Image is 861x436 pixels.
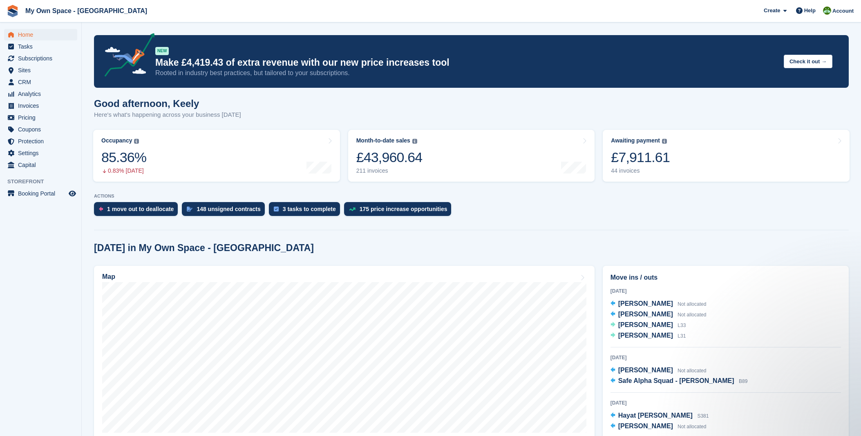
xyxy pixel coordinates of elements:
span: Pricing [18,112,67,123]
img: icon-info-grey-7440780725fd019a000dd9b08b2336e03edf1995a4989e88bcd33f0948082b44.svg [412,139,417,144]
img: price_increase_opportunities-93ffe204e8149a01c8c9dc8f82e8f89637d9d84a8eef4429ea346261dce0b2c0.svg [349,207,356,211]
button: Check it out → [784,55,832,68]
a: menu [4,188,77,199]
p: ACTIONS [94,194,849,199]
a: [PERSON_NAME] L33 [611,320,686,331]
span: Safe Alpha Squad - [PERSON_NAME] [618,377,734,384]
span: Booking Portal [18,188,67,199]
span: Storefront [7,178,81,186]
span: Capital [18,159,67,171]
span: Sites [18,65,67,76]
div: 85.36% [101,149,146,166]
img: price-adjustments-announcement-icon-8257ccfd72463d97f412b2fc003d46551f7dbcb40ab6d574587a9cd5c0d94... [98,33,155,80]
span: [PERSON_NAME] [618,311,673,318]
div: 44 invoices [611,167,670,174]
a: [PERSON_NAME] Not allocated [611,299,707,309]
div: [DATE] [611,399,841,407]
span: [PERSON_NAME] [618,423,673,429]
div: NEW [155,47,169,55]
a: menu [4,65,77,76]
span: [PERSON_NAME] [618,332,673,339]
a: Preview store [67,189,77,198]
span: Not allocated [678,301,706,307]
span: Analytics [18,88,67,100]
a: menu [4,136,77,147]
p: Rooted in industry best practices, but tailored to your subscriptions. [155,69,777,78]
a: menu [4,100,77,111]
div: 211 invoices [356,167,423,174]
div: 3 tasks to complete [283,206,336,212]
a: Occupancy 85.36% 0.83% [DATE] [93,130,340,182]
span: Not allocated [678,424,706,429]
a: Hayat [PERSON_NAME] S381 [611,411,709,421]
span: [PERSON_NAME] [618,300,673,307]
span: [PERSON_NAME] [618,367,673,374]
span: Not allocated [678,312,706,318]
a: [PERSON_NAME] Not allocated [611,421,707,432]
div: 0.83% [DATE] [101,167,146,174]
span: Account [832,7,854,15]
div: 148 unsigned contracts [197,206,260,212]
a: menu [4,41,77,52]
div: £7,911.61 [611,149,670,166]
a: [PERSON_NAME] Not allocated [611,365,707,376]
a: menu [4,53,77,64]
a: menu [4,76,77,88]
a: My Own Space - [GEOGRAPHIC_DATA] [22,4,150,18]
img: move_outs_to_deallocate_icon-f764333ba52eb49d3ac5e1228854f67142a1ed5810a6f6cc68b1a99e826820c5.svg [99,207,103,211]
a: Awaiting payment £7,911.61 44 invoices [603,130,850,182]
div: £43,960.64 [356,149,423,166]
div: Awaiting payment [611,137,660,144]
a: Month-to-date sales £43,960.64 211 invoices [348,130,595,182]
div: Month-to-date sales [356,137,410,144]
a: menu [4,112,77,123]
h1: Good afternoon, Keely [94,98,241,109]
span: CRM [18,76,67,88]
a: Safe Alpha Squad - [PERSON_NAME] B89 [611,376,748,387]
p: Here's what's happening across your business [DATE] [94,110,241,120]
span: Invoices [18,100,67,111]
img: icon-info-grey-7440780725fd019a000dd9b08b2336e03edf1995a4989e88bcd33f0948082b44.svg [134,139,139,144]
span: L33 [678,323,686,328]
span: Subscriptions [18,53,67,64]
span: Protection [18,136,67,147]
a: 3 tasks to complete [269,202,344,220]
span: Home [18,29,67,40]
div: 1 move out to deallocate [107,206,174,212]
a: menu [4,159,77,171]
a: menu [4,29,77,40]
div: 175 price increase opportunities [360,206,447,212]
img: stora-icon-8386f47178a22dfd0bd8f6a31ec36ba5ce8667c1dd55bd0f319d3a0aa187defe.svg [7,5,19,17]
img: Keely [823,7,831,15]
h2: Map [102,273,115,280]
a: 148 unsigned contracts [182,202,268,220]
span: Hayat [PERSON_NAME] [618,412,693,419]
img: contract_signature_icon-13c848040528278c33f63329250d36e43548de30e8caae1d1a13099fd9432cc5.svg [187,207,192,211]
span: L31 [678,333,686,339]
a: 1 move out to deallocate [94,202,182,220]
span: Tasks [18,41,67,52]
a: [PERSON_NAME] L31 [611,331,686,341]
span: Coupons [18,124,67,135]
span: Not allocated [678,368,706,374]
a: 175 price increase opportunities [344,202,456,220]
h2: [DATE] in My Own Space - [GEOGRAPHIC_DATA] [94,242,314,254]
span: S381 [697,413,709,419]
a: menu [4,147,77,159]
div: [DATE] [611,354,841,361]
a: menu [4,124,77,135]
span: Create [764,7,780,15]
p: Make £4,419.43 of extra revenue with our new price increases tool [155,57,777,69]
img: task-75834270c22a3079a89374b754ae025e5fb1db73e45f91037f5363f120a921f8.svg [274,207,279,211]
span: Settings [18,147,67,159]
img: icon-info-grey-7440780725fd019a000dd9b08b2336e03edf1995a4989e88bcd33f0948082b44.svg [662,139,667,144]
a: menu [4,88,77,100]
span: [PERSON_NAME] [618,321,673,328]
a: [PERSON_NAME] Not allocated [611,309,707,320]
div: [DATE] [611,287,841,295]
div: Occupancy [101,137,132,144]
span: B89 [739,378,747,384]
span: Help [804,7,816,15]
h2: Move ins / outs [611,273,841,283]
